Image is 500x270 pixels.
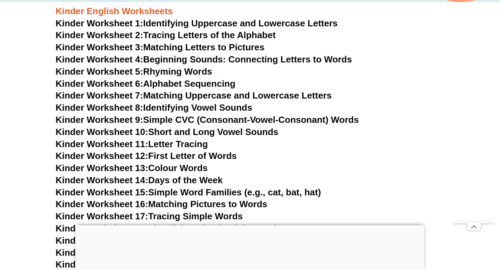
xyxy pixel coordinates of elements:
[56,247,148,258] span: Kinder Worksheet 20:
[56,54,143,65] span: Kinder Worksheet 4:
[56,30,276,40] a: Kinder Worksheet 2:Tracing Letters of the Alphabet
[56,151,148,161] span: Kinder Worksheet 12:
[56,127,278,137] a: Kinder Worksheet 10:Short and Long Vowel Sounds
[56,66,143,77] span: Kinder Worksheet 5:
[56,199,267,209] a: Kinder Worksheet 16:Matching Pictures to Words
[56,211,243,221] a: Kinder Worksheet 17:Tracing Simple Words
[56,163,208,173] a: Kinder Worksheet 13:Colour Words
[56,102,252,113] a: Kinder Worksheet 8:Identifying Vowel Sounds
[56,175,223,185] a: Kinder Worksheet 14:Days of the Week
[453,14,495,222] iframe: Advertisement
[56,42,143,52] span: Kinder Worksheet 3:
[56,139,148,149] span: Kinder Worksheet 11:
[56,30,143,40] span: Kinder Worksheet 2:
[56,187,148,197] span: Kinder Worksheet 15:
[56,66,212,77] a: Kinder Worksheet 5:Rhyming Words
[381,192,500,270] iframe: Chat Widget
[56,259,148,270] span: Kinder Worksheet 21:
[56,102,143,113] span: Kinder Worksheet 8:
[56,259,210,270] a: Kinder Worksheet 21:Animal Names
[56,90,332,101] a: Kinder Worksheet 7:Matching Uppercase and Lowercase Letters
[56,90,143,101] span: Kinder Worksheet 7:
[56,187,321,197] a: Kinder Worksheet 15:Simple Word Families (e.g., cat, bat, hat)
[56,235,259,246] a: Kinder Worksheet 19:Writing Simple Sentences
[56,18,338,28] a: Kinder Worksheet 1:Identifying Uppercase and Lowercase Letters
[56,247,267,258] a: Kinder Worksheet 20:Matching Words to Pictures
[56,175,148,185] span: Kinder Worksheet 14:
[56,151,237,161] a: Kinder Worksheet 12:First Letter of Words
[56,18,143,28] span: Kinder Worksheet 1:
[56,235,148,246] span: Kinder Worksheet 19:
[56,211,148,221] span: Kinder Worksheet 17:
[56,42,265,52] a: Kinder Worksheet 3:Matching Letters to Pictures
[56,223,148,234] span: Kinder Worksheet 18:
[56,163,148,173] span: Kinder Worksheet 13:
[56,78,235,89] a: Kinder Worksheet 6:Alphabet Sequencing
[56,115,143,125] span: Kinder Worksheet 9:
[56,223,281,234] a: Kinder Worksheet 18:Identifying Simple Sight Words
[56,115,359,125] a: Kinder Worksheet 9:Simple CVC (Consonant-Vowel-Consonant) Words
[56,54,352,65] a: Kinder Worksheet 4:Beginning Sounds: Connecting Letters to Words
[56,139,208,149] a: Kinder Worksheet 11:Letter Tracing
[76,225,425,268] iframe: Advertisement
[56,127,148,137] span: Kinder Worksheet 10:
[56,199,148,209] span: Kinder Worksheet 16:
[56,6,444,17] h3: Kinder English Worksheets
[56,78,143,89] span: Kinder Worksheet 6:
